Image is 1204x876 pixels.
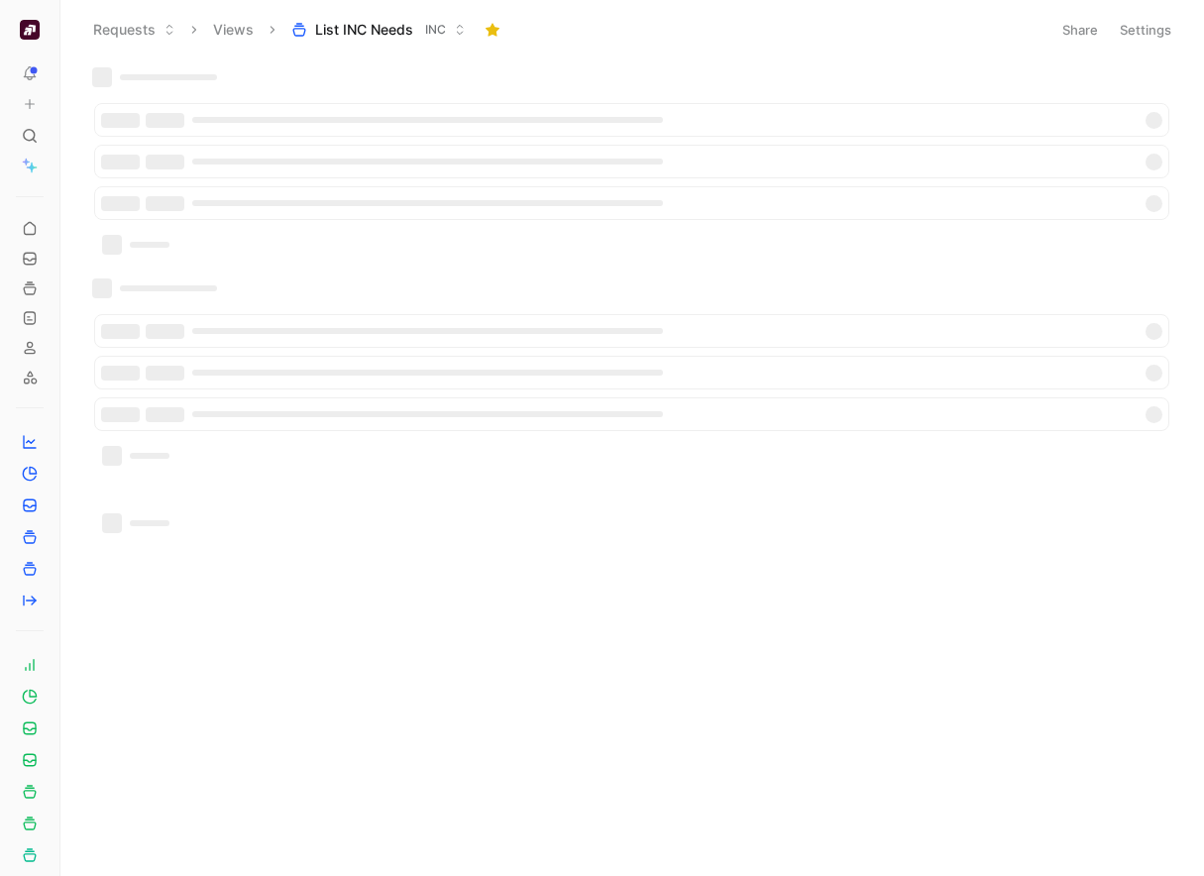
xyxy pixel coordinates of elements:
[1111,16,1180,44] button: Settings
[315,20,413,40] span: List INC Needs
[1053,16,1107,44] button: Share
[16,16,44,44] button: Qobra
[84,15,184,45] button: Requests
[204,15,263,45] button: Views
[20,20,40,40] img: Qobra
[425,20,446,40] span: INC
[282,15,475,45] button: List INC NeedsINC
